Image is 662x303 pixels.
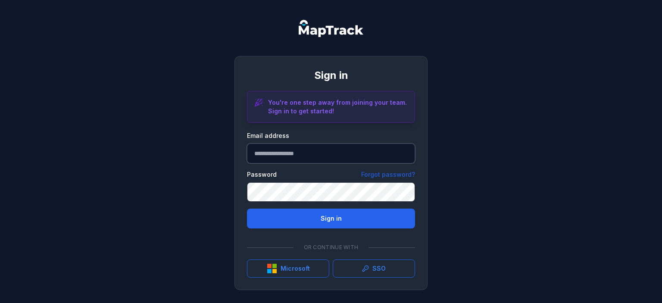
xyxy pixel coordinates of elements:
[285,20,377,37] nav: Global
[361,170,415,179] a: Forgot password?
[247,259,329,278] button: Microsoft
[247,69,415,82] h1: Sign in
[247,131,289,140] label: Email address
[247,170,277,179] label: Password
[247,209,415,228] button: Sign in
[268,98,408,116] h3: You're one step away from joining your team. Sign in to get started!
[247,239,415,256] div: Or continue with
[333,259,415,278] a: SSO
